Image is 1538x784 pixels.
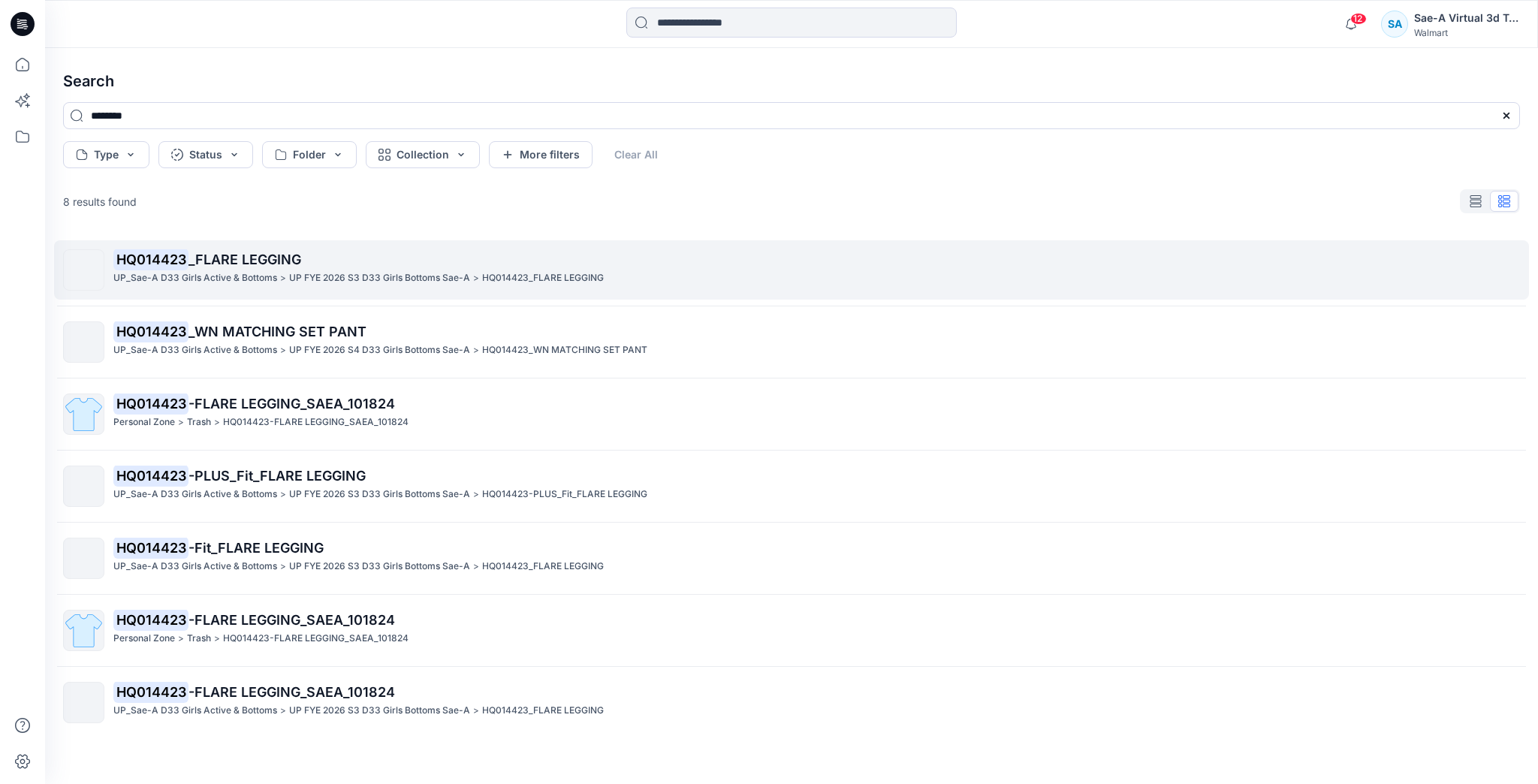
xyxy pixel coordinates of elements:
[289,703,470,719] p: UP FYE 2026 S3 D33 Girls Bottoms Sae-A
[280,703,286,719] p: >
[289,342,470,358] p: UP FYE 2026 S4 D33 Girls Bottoms Sae-A
[1381,11,1408,38] div: SA
[188,396,395,412] span: -FLARE LEGGING_SAEA_101824
[113,631,175,647] p: Personal Zone
[54,457,1529,516] a: HQ014423-PLUS_Fit_FLARE LEGGINGUP_Sae-A D33 Girls Active & Bottoms>UP FYE 2026 S3 D33 Girls Botto...
[113,342,277,358] p: UP_Sae-A D33 Girls Active & Bottoms
[188,324,366,339] span: _WN MATCHING SET PANT
[113,465,188,486] mark: HQ014423
[188,684,395,700] span: -FLARE LEGGING_SAEA_101824
[63,194,137,210] p: 8 results found
[482,342,647,358] p: HQ014423_WN MATCHING SET PANT
[54,529,1529,588] a: HQ014423-Fit_FLARE LEGGINGUP_Sae-A D33 Girls Active & Bottoms>UP FYE 2026 S3 D33 Girls Bottoms Sa...
[223,415,409,430] p: HQ014423-FLARE LEGGING_SAEA_101824
[214,415,220,430] p: >
[280,270,286,286] p: >
[54,673,1529,732] a: HQ014423-FLARE LEGGING_SAEA_101824UP_Sae-A D33 Girls Active & Bottoms>UP FYE 2026 S3 D33 Girls Bo...
[289,559,470,574] p: UP FYE 2026 S3 D33 Girls Bottoms Sae-A
[482,270,604,286] p: HQ014423_FLARE LEGGING
[178,415,184,430] p: >
[188,252,301,267] span: _FLARE LEGGING
[280,487,286,502] p: >
[289,270,470,286] p: UP FYE 2026 S3 D33 Girls Bottoms Sae-A
[188,612,395,628] span: -FLARE LEGGING_SAEA_101824
[187,631,211,647] p: Trash
[113,270,277,286] p: UP_Sae-A D33 Girls Active & Bottoms
[113,249,188,270] mark: HQ014423
[187,415,211,430] p: Trash
[280,342,286,358] p: >
[366,141,480,168] button: Collection
[262,141,357,168] button: Folder
[482,559,604,574] p: HQ014423_FLARE LEGGING
[473,487,479,502] p: >
[473,703,479,719] p: >
[489,141,593,168] button: More filters
[482,703,604,719] p: HQ014423_FLARE LEGGING
[473,270,479,286] p: >
[63,141,149,168] button: Type
[223,631,409,647] p: HQ014423-FLARE LEGGING_SAEA_101824
[113,537,188,558] mark: HQ014423
[113,703,277,719] p: UP_Sae-A D33 Girls Active & Bottoms
[51,60,1532,102] h4: Search
[178,631,184,647] p: >
[113,609,188,630] mark: HQ014423
[482,487,647,502] p: HQ014423-PLUS_Fit_FLARE LEGGING
[280,559,286,574] p: >
[473,559,479,574] p: >
[188,468,366,484] span: -PLUS_Fit_FLARE LEGGING
[158,141,253,168] button: Status
[1350,13,1367,25] span: 12
[113,393,188,414] mark: HQ014423
[188,540,324,556] span: -Fit_FLARE LEGGING
[113,415,175,430] p: Personal Zone
[113,487,277,502] p: UP_Sae-A D33 Girls Active & Bottoms
[54,240,1529,300] a: HQ014423_FLARE LEGGINGUP_Sae-A D33 Girls Active & Bottoms>UP FYE 2026 S3 D33 Girls Bottoms Sae-A>...
[113,559,277,574] p: UP_Sae-A D33 Girls Active & Bottoms
[54,384,1529,444] a: HQ014423-FLARE LEGGING_SAEA_101824Personal Zone>Trash>HQ014423-FLARE LEGGING_SAEA_101824
[113,681,188,702] mark: HQ014423
[214,631,220,647] p: >
[1414,27,1519,38] div: Walmart
[54,601,1529,660] a: HQ014423-FLARE LEGGING_SAEA_101824Personal Zone>Trash>HQ014423-FLARE LEGGING_SAEA_101824
[1414,9,1519,27] div: Sae-A Virtual 3d Team
[473,342,479,358] p: >
[113,321,188,342] mark: HQ014423
[54,312,1529,372] a: HQ014423_WN MATCHING SET PANTUP_Sae-A D33 Girls Active & Bottoms>UP FYE 2026 S4 D33 Girls Bottoms...
[289,487,470,502] p: UP FYE 2026 S3 D33 Girls Bottoms Sae-A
